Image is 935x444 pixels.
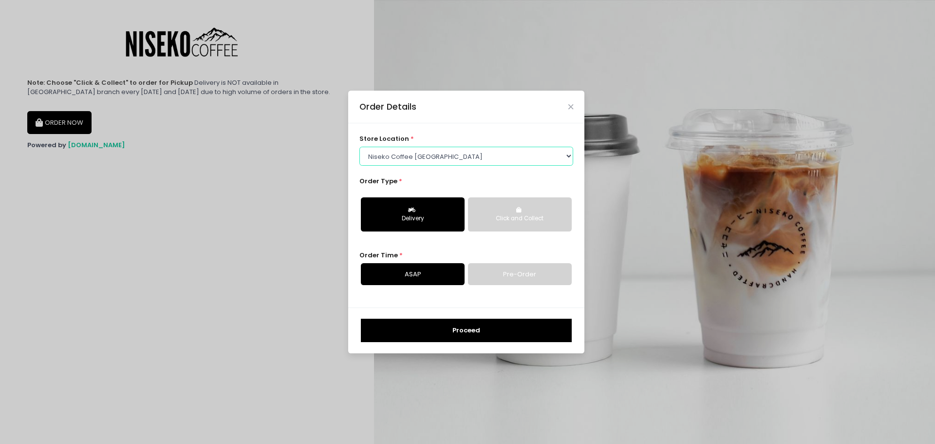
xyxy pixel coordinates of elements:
[468,263,572,286] a: Pre-Order
[568,104,573,109] button: Close
[359,100,416,113] div: Order Details
[359,134,409,143] span: store location
[368,214,458,223] div: Delivery
[361,319,572,342] button: Proceed
[468,197,572,232] button: Click and Collect
[359,251,398,260] span: Order Time
[361,197,465,232] button: Delivery
[361,263,465,286] a: ASAP
[475,214,565,223] div: Click and Collect
[359,176,397,186] span: Order Type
